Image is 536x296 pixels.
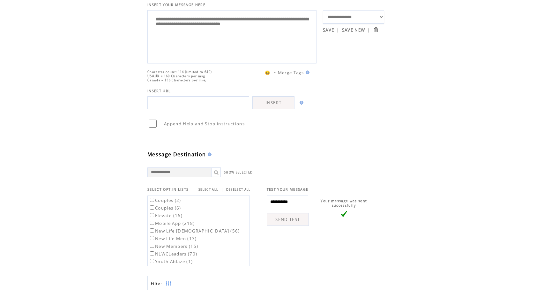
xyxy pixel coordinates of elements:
span: | [221,187,223,192]
label: NLWCLeaders (70) [149,251,197,257]
span: Canada = 136 Characters per msg [147,78,206,82]
span: 😀 [265,70,271,76]
span: SELECT OPT-IN LISTS [147,187,189,192]
span: TEST YOUR MESSAGE [267,187,309,192]
a: Filter [147,276,179,290]
a: SHOW SELECTED [224,170,253,174]
input: Youth Ablaze (1) [150,259,154,263]
span: Append Help and Stop instructions [164,121,245,127]
a: INSERT [252,96,294,109]
a: DESELECT ALL [226,188,251,192]
span: INSERT YOUR MESSAGE HERE [147,3,205,7]
a: SAVE [323,27,334,33]
span: INSERT URL [147,89,171,93]
input: New Life Men (13) [150,236,154,240]
input: NLWCLeaders (70) [150,251,154,255]
span: Your message was sent successfully [321,199,367,208]
a: SEND TEST [267,213,309,226]
span: US&UK = 160 Characters per msg [147,74,205,78]
span: | [368,27,370,33]
label: New Life [DEMOGRAPHIC_DATA] (56) [149,228,240,234]
span: * Merge Tags [274,70,304,76]
a: SELECT ALL [198,188,218,192]
span: Character count: 114 (limited to 640) [147,70,212,74]
img: filters.png [166,276,171,291]
label: New Life Men (13) [149,236,197,241]
img: help.gif [298,101,303,105]
span: | [337,27,339,33]
input: Mobile App (218) [150,221,154,225]
img: help.gif [304,70,309,74]
label: Youth Ablaze (1) [149,259,193,264]
label: New Members (15) [149,243,198,249]
input: Submit [373,27,379,33]
input: New Life [DEMOGRAPHIC_DATA] (56) [150,228,154,233]
label: Mobile App (218) [149,220,195,226]
input: New Members (15) [150,244,154,248]
img: vLarge.png [341,211,347,217]
label: Couples (6) [149,205,181,211]
input: Couples (6) [150,205,154,210]
label: Elevate (16) [149,213,182,218]
span: Show filters [151,281,162,286]
img: help.gif [206,152,212,156]
input: Elevate (16) [150,213,154,217]
input: Couples (2) [150,198,154,202]
label: Couples (2) [149,197,181,203]
span: Message Destination [147,151,206,158]
a: SAVE NEW [342,27,365,33]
